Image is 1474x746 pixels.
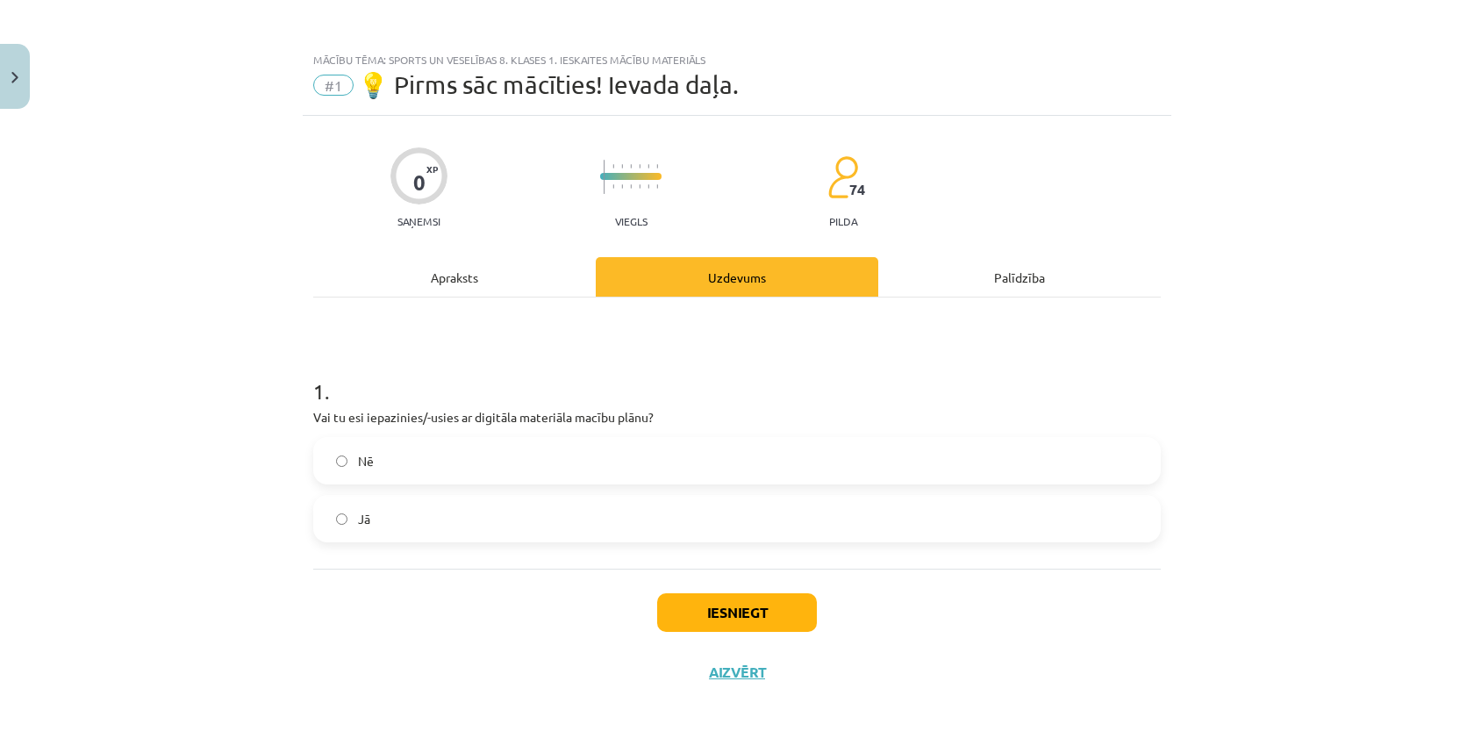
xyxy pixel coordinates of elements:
p: Saņemsi [390,215,447,227]
img: icon-short-line-57e1e144782c952c97e751825c79c345078a6d821885a25fce030b3d8c18986b.svg [639,164,640,169]
img: icon-short-line-57e1e144782c952c97e751825c79c345078a6d821885a25fce030b3d8c18986b.svg [648,184,649,189]
span: XP [426,164,438,174]
h1: 1 . [313,348,1161,403]
div: Uzdevums [596,257,878,297]
div: 0 [413,170,426,195]
img: icon-short-line-57e1e144782c952c97e751825c79c345078a6d821885a25fce030b3d8c18986b.svg [656,164,658,169]
img: icon-long-line-d9ea69661e0d244f92f715978eff75569469978d946b2353a9bb055b3ed8787d.svg [604,160,605,194]
img: icon-short-line-57e1e144782c952c97e751825c79c345078a6d821885a25fce030b3d8c18986b.svg [621,164,623,169]
input: Nē [336,455,347,467]
img: icon-close-lesson-0947bae3869378f0d4975bcd49f059093ad1ed9edebbc8119c70593378902aed.svg [11,72,18,83]
img: icon-short-line-57e1e144782c952c97e751825c79c345078a6d821885a25fce030b3d8c18986b.svg [612,164,614,169]
div: Mācību tēma: Sports un veselības 8. klases 1. ieskaites mācību materiāls [313,54,1161,66]
p: Vai tu esi iepazinies/-usies ar digitāla materiāla macību plānu? [313,408,1161,427]
span: #1 [313,75,354,96]
img: icon-short-line-57e1e144782c952c97e751825c79c345078a6d821885a25fce030b3d8c18986b.svg [639,184,640,189]
img: icon-short-line-57e1e144782c952c97e751825c79c345078a6d821885a25fce030b3d8c18986b.svg [656,184,658,189]
span: 💡 Pirms sāc mācīties! Ievada daļa. [358,70,739,99]
img: icon-short-line-57e1e144782c952c97e751825c79c345078a6d821885a25fce030b3d8c18986b.svg [612,184,614,189]
img: icon-short-line-57e1e144782c952c97e751825c79c345078a6d821885a25fce030b3d8c18986b.svg [630,184,632,189]
img: icon-short-line-57e1e144782c952c97e751825c79c345078a6d821885a25fce030b3d8c18986b.svg [621,184,623,189]
img: icon-short-line-57e1e144782c952c97e751825c79c345078a6d821885a25fce030b3d8c18986b.svg [648,164,649,169]
span: Jā [358,510,370,528]
span: 74 [849,182,865,197]
span: Nē [358,452,374,470]
p: pilda [829,215,857,227]
button: Aizvērt [704,664,770,681]
p: Viegls [615,215,648,227]
div: Palīdzība [878,257,1161,297]
img: students-c634bb4e5e11cddfef0936a35e636f08e4e9abd3cc4e673bd6f9a4125e45ecb1.svg [827,155,858,199]
img: icon-short-line-57e1e144782c952c97e751825c79c345078a6d821885a25fce030b3d8c18986b.svg [630,164,632,169]
button: Iesniegt [657,593,817,632]
div: Apraksts [313,257,596,297]
input: Jā [336,513,347,525]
